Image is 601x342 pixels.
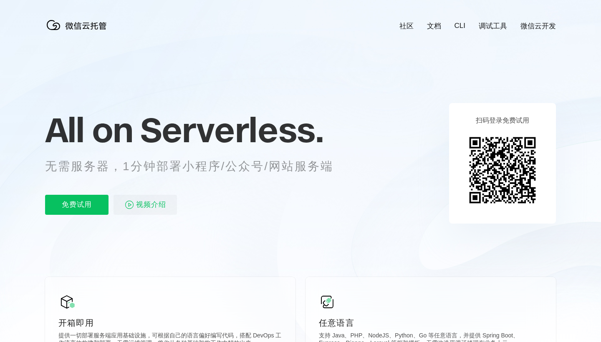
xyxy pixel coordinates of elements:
[520,21,556,31] a: 微信云开发
[476,116,529,125] p: 扫码登录免费试用
[45,17,112,33] img: 微信云托管
[136,195,166,215] span: 视频介绍
[45,109,132,151] span: All on
[140,109,323,151] span: Serverless.
[45,28,112,35] a: 微信云托管
[58,317,282,329] p: 开箱即用
[45,195,109,215] p: 免费试用
[455,22,465,30] a: CLI
[124,200,134,210] img: video_play.svg
[427,21,441,31] a: 文档
[479,21,507,31] a: 调试工具
[45,158,349,175] p: 无需服务器，1分钟部署小程序/公众号/网站服务端
[319,317,543,329] p: 任意语言
[399,21,414,31] a: 社区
